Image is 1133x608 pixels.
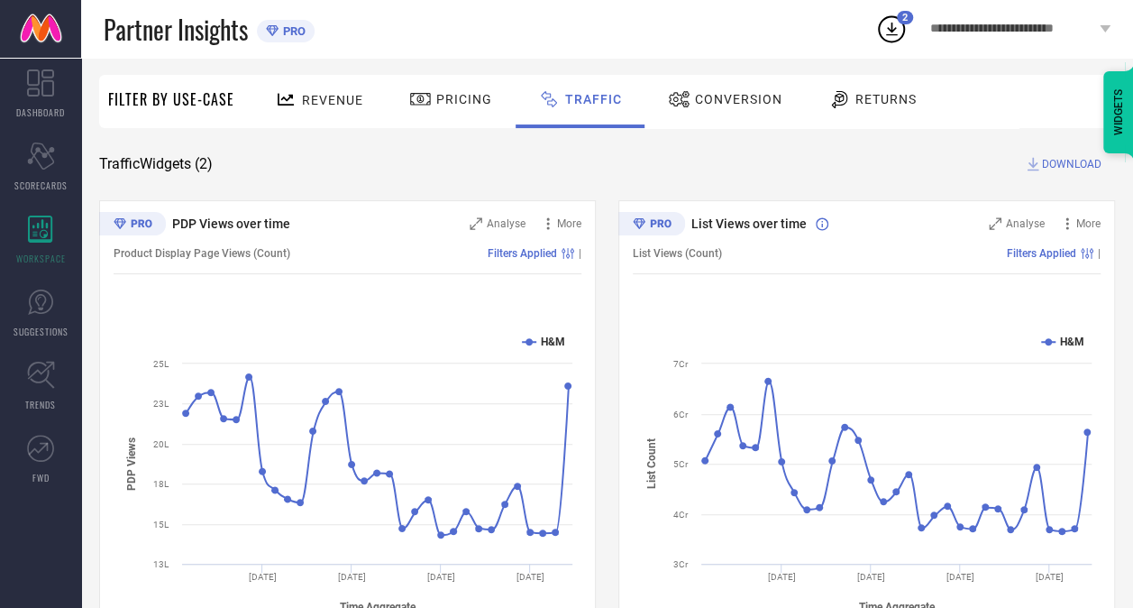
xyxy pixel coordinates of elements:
span: WORKSPACE [16,252,66,265]
svg: Zoom [470,217,482,230]
tspan: List Count [645,438,658,489]
text: 13L [153,559,169,569]
text: 20L [153,439,169,449]
span: Conversion [695,92,782,106]
span: Product Display Page Views (Count) [114,247,290,260]
span: Analyse [1006,217,1045,230]
span: FWD [32,471,50,484]
span: List Views over time [691,216,807,231]
tspan: PDP Views [125,437,138,490]
text: [DATE] [946,572,974,582]
text: [DATE] [857,572,885,582]
text: 25L [153,359,169,369]
text: [DATE] [1036,572,1064,582]
span: Filter By Use-Case [108,88,234,110]
div: Premium [618,212,685,239]
span: More [557,217,581,230]
text: 5Cr [673,459,689,469]
span: PDP Views over time [172,216,290,231]
text: 23L [153,399,169,409]
text: 3Cr [673,559,689,569]
span: Revenue [302,93,363,107]
text: 6Cr [673,410,689,419]
span: Returns [855,92,917,106]
span: SUGGESTIONS [14,325,69,338]
text: 18L [153,479,169,489]
div: Open download list [875,13,908,45]
text: 4Cr [673,510,689,520]
span: Filters Applied [488,247,557,260]
span: Pricing [436,92,492,106]
div: Premium [99,212,166,239]
text: H&M [541,336,565,348]
text: 7Cr [673,359,689,369]
span: Traffic Widgets ( 2 ) [99,155,213,173]
text: [DATE] [427,572,455,582]
span: | [579,247,581,260]
span: Traffic [565,92,622,106]
text: [DATE] [768,572,796,582]
span: List Views (Count) [633,247,722,260]
span: Partner Insights [104,11,248,48]
span: SCORECARDS [14,179,68,192]
text: [DATE] [338,572,366,582]
text: [DATE] [516,572,544,582]
span: PRO [279,24,306,38]
text: 15L [153,520,169,530]
span: 2 [902,12,908,23]
span: Analyse [487,217,525,230]
text: H&M [1060,336,1084,348]
span: DASHBOARD [16,106,65,119]
span: TRENDS [25,398,56,411]
span: | [1098,247,1101,260]
span: DOWNLOAD [1042,155,1101,173]
span: More [1076,217,1101,230]
span: Filters Applied [1007,247,1076,260]
svg: Zoom [989,217,1001,230]
text: [DATE] [249,572,277,582]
